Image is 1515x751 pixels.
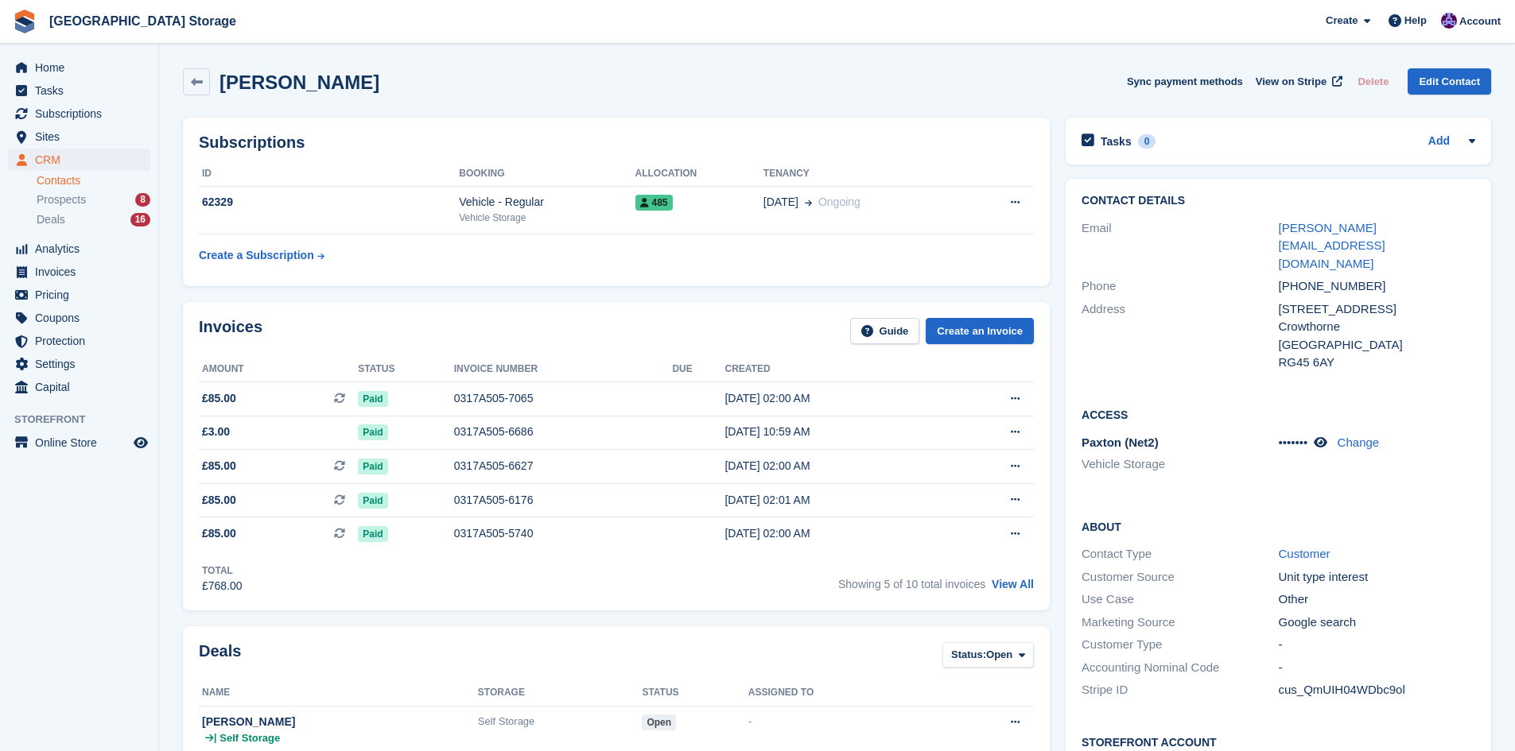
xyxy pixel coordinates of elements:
span: Protection [35,330,130,352]
span: Open [986,647,1012,663]
div: 0 [1138,134,1156,149]
div: 62329 [199,194,459,211]
span: Settings [35,353,130,375]
div: Contact Type [1082,545,1278,563]
div: RG45 6AY [1279,354,1475,372]
div: cus_QmUIH04WDbc9ol [1279,681,1475,699]
th: Assigned to [748,680,938,706]
a: menu [8,56,150,79]
th: Created [724,357,946,382]
span: Tasks [35,79,130,102]
th: Invoice number [454,357,673,382]
div: Self Storage [478,714,643,730]
span: Paid [358,459,387,474]
span: £85.00 [202,390,236,407]
div: Create a Subscription [199,247,314,264]
a: menu [8,353,150,375]
th: Name [199,680,478,706]
span: Paid [358,526,387,542]
h2: Invoices [199,318,262,344]
div: - [1279,636,1475,654]
div: [GEOGRAPHIC_DATA] [1279,336,1475,354]
a: menu [8,149,150,171]
span: Create [1326,13,1358,29]
a: menu [8,103,150,125]
a: Contacts [37,173,150,188]
span: [DATE] [763,194,798,211]
span: Pricing [35,284,130,306]
a: Create a Subscription [199,241,324,270]
div: 0317A505-6686 [454,424,673,440]
div: [PHONE_NUMBER] [1279,277,1475,296]
a: menu [8,307,150,329]
div: Use Case [1082,590,1278,609]
span: View on Stripe [1256,74,1327,90]
th: Tenancy [763,161,965,187]
div: 8 [135,193,150,207]
span: Help [1404,13,1427,29]
div: Vehicle Storage [459,211,635,225]
div: Stripe ID [1082,681,1278,699]
span: 485 [635,195,673,211]
span: Paid [358,424,387,440]
div: Accounting Nominal Code [1082,659,1278,677]
div: Email [1082,219,1278,273]
div: Unit type interest [1279,568,1475,586]
a: menu [8,432,150,454]
th: Booking [459,161,635,187]
th: ID [199,161,459,187]
h2: Access [1082,406,1475,422]
div: [DATE] 02:00 AM [724,525,946,542]
div: £768.00 [202,578,243,594]
th: Status [642,680,748,706]
button: Delete [1351,68,1395,95]
a: menu [8,330,150,352]
span: Coupons [35,307,130,329]
a: menu [8,79,150,102]
a: Add [1428,133,1450,151]
span: open [642,714,676,730]
span: Self Storage [219,730,280,746]
a: menu [8,284,150,306]
div: [DATE] 02:00 AM [724,390,946,407]
th: Status [358,357,453,382]
div: Vehicle - Regular [459,194,635,211]
h2: Tasks [1101,134,1132,149]
h2: Contact Details [1082,195,1475,207]
div: - [748,714,938,730]
a: Change [1338,436,1380,449]
th: Amount [199,357,358,382]
span: Online Store [35,432,130,454]
span: Home [35,56,130,79]
span: Paid [358,391,387,407]
div: Customer Source [1082,568,1278,586]
div: [STREET_ADDRESS] [1279,300,1475,319]
span: Invoices [35,261,130,283]
button: Sync payment methods [1127,68,1243,95]
span: Paxton (Net2) [1082,436,1159,449]
div: Crowthorne [1279,318,1475,336]
img: Hollie Harvey [1441,13,1457,29]
a: Preview store [131,433,150,452]
a: Deals 16 [37,211,150,228]
div: [DATE] 02:01 AM [724,492,946,509]
a: menu [8,126,150,148]
div: 0317A505-5740 [454,525,673,542]
a: View All [992,578,1034,590]
li: Vehicle Storage [1082,455,1278,474]
h2: Subscriptions [199,134,1034,152]
div: 16 [130,213,150,226]
span: Analytics [35,238,130,260]
h2: About [1082,518,1475,534]
span: £85.00 [202,458,236,474]
span: Capital [35,376,130,398]
span: £85.00 [202,492,236,509]
h2: Deals [199,642,241,672]
span: Paid [358,493,387,509]
div: Address [1082,300,1278,372]
th: Storage [478,680,643,706]
h2: [PERSON_NAME] [219,72,379,93]
a: menu [8,261,150,283]
div: Google search [1279,614,1475,632]
button: Status: Open [942,642,1034,668]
